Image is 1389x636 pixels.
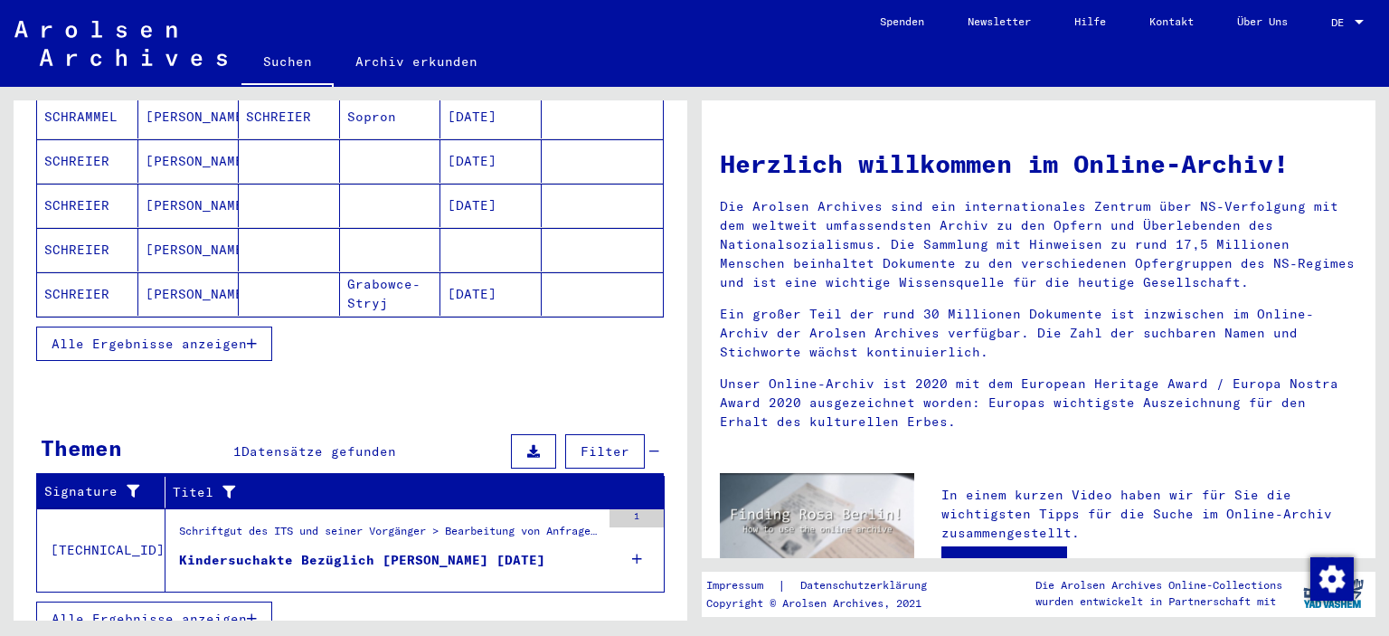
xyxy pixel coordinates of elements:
[37,508,165,592] td: [TECHNICAL_ID]
[720,305,1357,362] p: Ein großer Teil der rund 30 Millionen Dokumente ist inzwischen im Online-Archiv der Arolsen Archi...
[173,478,642,507] div: Titel
[14,21,227,66] img: Arolsen_neg.svg
[37,95,138,138] mat-cell: SCHRAMMEL
[138,95,240,138] mat-cell: [PERSON_NAME]
[334,40,499,83] a: Archiv erkunden
[1035,593,1282,610] p: wurden entwickelt in Partnerschaft mit
[239,95,340,138] mat-cell: SCHREIER
[52,611,247,627] span: Alle Ergebnisse anzeigen
[609,509,664,527] div: 1
[41,432,122,464] div: Themen
[52,336,247,352] span: Alle Ergebnisse anzeigen
[44,478,165,507] div: Signature
[786,576,949,595] a: Datenschutzerklärung
[440,184,542,227] mat-cell: [DATE]
[581,443,629,460] span: Filter
[138,228,240,271] mat-cell: [PERSON_NAME]
[340,95,441,138] mat-cell: Sopron
[138,139,240,183] mat-cell: [PERSON_NAME]
[36,327,272,361] button: Alle Ergebnisse anzeigen
[138,184,240,227] mat-cell: [PERSON_NAME]
[706,595,949,612] p: Copyright © Arolsen Archives, 2021
[720,473,914,579] img: video.jpg
[565,434,645,469] button: Filter
[179,551,545,570] div: Kindersuchakte Bezüglich [PERSON_NAME] [DATE]
[37,139,138,183] mat-cell: SCHREIER
[706,576,778,595] a: Impressum
[44,482,142,501] div: Signature
[233,443,241,460] span: 1
[720,145,1357,183] h1: Herzlich willkommen im Online-Archiv!
[173,483,619,502] div: Titel
[440,95,542,138] mat-cell: [DATE]
[941,546,1067,583] a: Video ansehen
[706,576,949,595] div: |
[37,228,138,271] mat-cell: SCHREIER
[941,486,1357,543] p: In einem kurzen Video haben wir für Sie die wichtigsten Tipps für die Suche im Online-Archiv zusa...
[720,197,1357,292] p: Die Arolsen Archives sind ein internationales Zentrum über NS-Verfolgung mit dem weltweit umfasse...
[1299,571,1367,616] img: yv_logo.png
[241,443,396,460] span: Datensätze gefunden
[1310,557,1354,601] img: Zustimmung ändern
[36,602,272,636] button: Alle Ergebnisse anzeigen
[440,139,542,183] mat-cell: [DATE]
[138,272,240,316] mat-cell: [PERSON_NAME]
[440,272,542,316] mat-cell: [DATE]
[720,375,1357,432] p: Unser Online-Archiv ist 2020 mit dem European Heritage Award / Europa Nostra Award 2020 ausgezeic...
[179,523,600,548] div: Schriftgut des ITS und seiner Vorgänger > Bearbeitung von Anfragen > Fallbezogene [MEDICAL_DATA] ...
[241,40,334,87] a: Suchen
[1035,577,1282,593] p: Die Arolsen Archives Online-Collections
[340,272,441,316] mat-cell: Grabowce-Stryj
[37,184,138,227] mat-cell: SCHREIER
[37,272,138,316] mat-cell: SCHREIER
[1331,16,1351,29] span: DE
